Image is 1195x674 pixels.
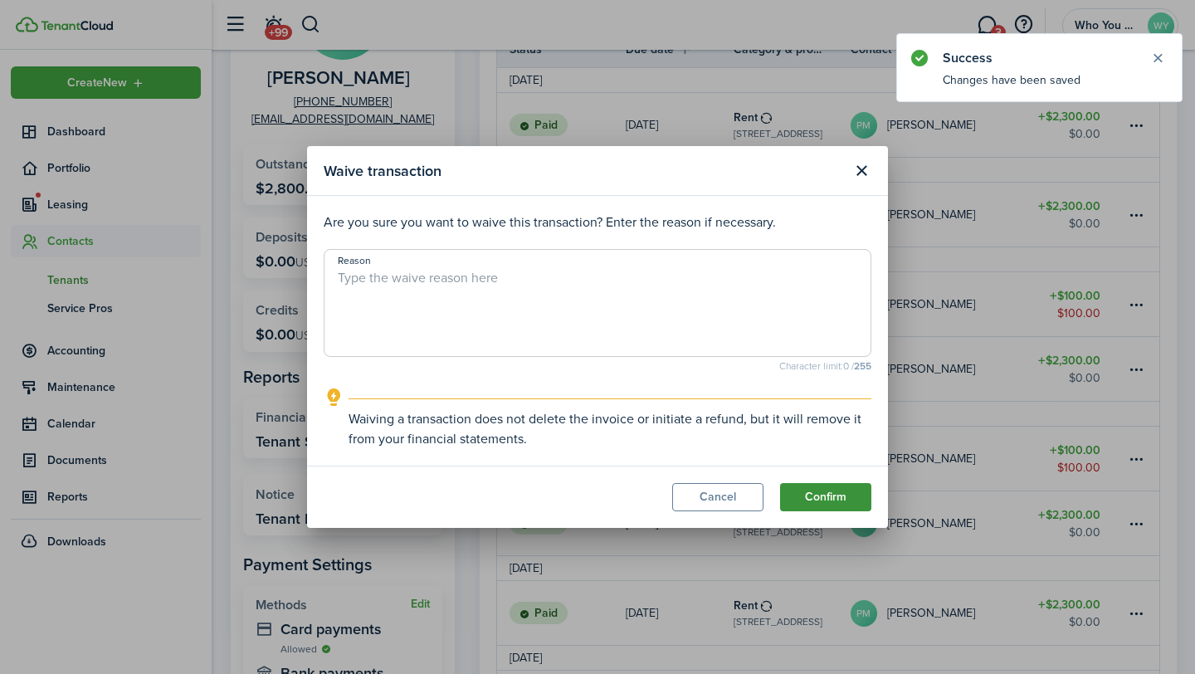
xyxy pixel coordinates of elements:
button: Cancel [672,483,763,511]
small: Character limit: 0 / [324,361,871,371]
i: outline [324,388,344,408]
button: Close notify [1146,46,1169,70]
button: Close modal [847,157,876,185]
modal-title: Waive transaction [324,154,843,187]
button: Confirm [780,483,871,511]
notify-body: Changes have been saved [897,71,1182,101]
explanation-description: Waiving a transaction does not delete the invoice or initiate a refund, but it will remove it fro... [349,409,871,449]
p: Are you sure you want to waive this transaction? Enter the reason if necessary. [324,212,871,232]
b: 255 [854,359,871,374]
notify-title: Success [943,48,1134,68]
